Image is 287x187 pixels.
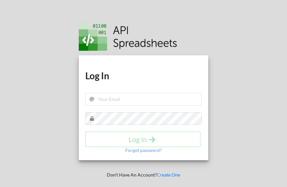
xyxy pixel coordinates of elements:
p: Forgot password? [125,147,162,154]
a: Create One [157,172,180,178]
p: Don't Have An Account? [74,172,213,178]
img: Logo.png [79,22,177,51]
h1: Log In [85,70,202,82]
input: Your Email [85,93,202,105]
